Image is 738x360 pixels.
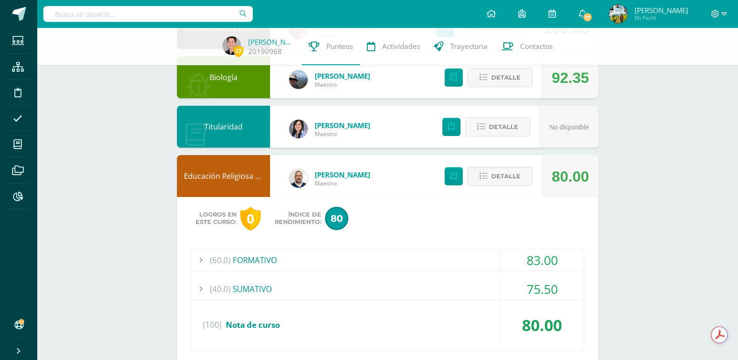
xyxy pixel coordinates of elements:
[520,41,553,51] span: Contactos
[315,121,370,130] a: [PERSON_NAME]
[196,211,237,226] span: Logros en este curso:
[325,207,348,230] span: 80
[427,28,494,65] a: Trayectoria
[494,28,560,65] a: Contactos
[489,118,518,136] span: Detalle
[191,278,584,299] div: SUMATIVO
[552,156,589,197] div: 80.00
[609,5,628,23] img: 68dc05d322f312bf24d9602efa4c3a00.png
[177,56,270,98] div: Biología
[43,6,253,22] input: Busca un usuario...
[549,123,589,131] span: No disponible
[315,71,370,81] a: [PERSON_NAME]
[315,81,370,88] span: Maestro
[289,70,308,89] img: 5e952bed91828fffc449ceb1b345eddb.png
[302,28,360,65] a: Punteos
[635,6,688,15] span: [PERSON_NAME]
[500,250,584,271] div: 83.00
[223,36,241,55] img: 07f88638018018ba1f0a044d8a475609.png
[467,68,533,87] button: Detalle
[248,47,282,56] a: 20190968
[491,168,521,185] span: Detalle
[210,250,230,271] span: (60.0)
[210,72,237,82] a: Biología
[203,307,222,343] span: (100)
[500,307,584,343] div: 80.00
[315,170,370,179] a: [PERSON_NAME]
[326,41,353,51] span: Punteos
[289,169,308,188] img: 0a7d3388a1c2f08b55b75cf801b20128.png
[184,171,281,181] a: Educación Religiosa Escolar
[275,211,321,226] span: Índice de Rendimiento:
[382,41,420,51] span: Actividades
[204,122,243,132] a: Titularidad
[210,278,230,299] span: (40.0)
[226,319,280,330] span: Nota de curso
[467,167,533,186] button: Detalle
[233,45,244,57] span: 27
[552,57,589,99] div: 92.35
[500,278,584,299] div: 75.50
[315,130,370,138] span: Maestro
[177,155,270,197] div: Educación Religiosa Escolar
[491,69,521,86] span: Detalle
[582,12,593,22] span: 17
[289,120,308,138] img: 013901e486854f3f6f3294f73c2f58ba.png
[240,207,261,231] div: 0
[315,179,370,187] span: Maestro
[248,37,295,47] a: [PERSON_NAME]
[360,28,427,65] a: Actividades
[635,14,688,22] span: Mi Perfil
[177,106,270,148] div: Titularidad
[465,117,530,136] button: Detalle
[450,41,487,51] span: Trayectoria
[191,250,584,271] div: FORMATIVO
